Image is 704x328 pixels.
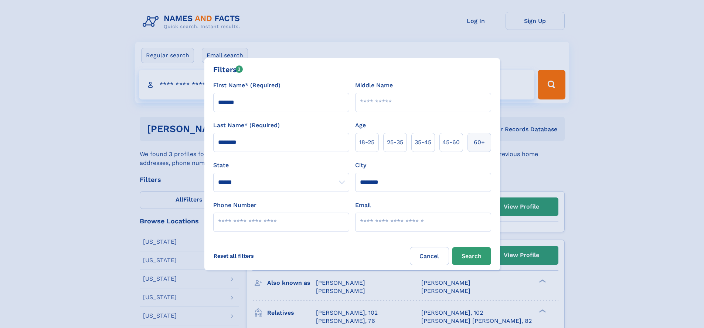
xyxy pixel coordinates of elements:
[355,201,371,210] label: Email
[213,81,280,90] label: First Name* (Required)
[359,138,374,147] span: 18‑25
[213,201,256,210] label: Phone Number
[355,81,393,90] label: Middle Name
[213,161,349,170] label: State
[355,161,366,170] label: City
[213,64,243,75] div: Filters
[415,138,431,147] span: 35‑45
[387,138,403,147] span: 25‑35
[355,121,366,130] label: Age
[410,247,449,265] label: Cancel
[474,138,485,147] span: 60+
[452,247,491,265] button: Search
[442,138,460,147] span: 45‑60
[209,247,259,265] label: Reset all filters
[213,121,280,130] label: Last Name* (Required)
